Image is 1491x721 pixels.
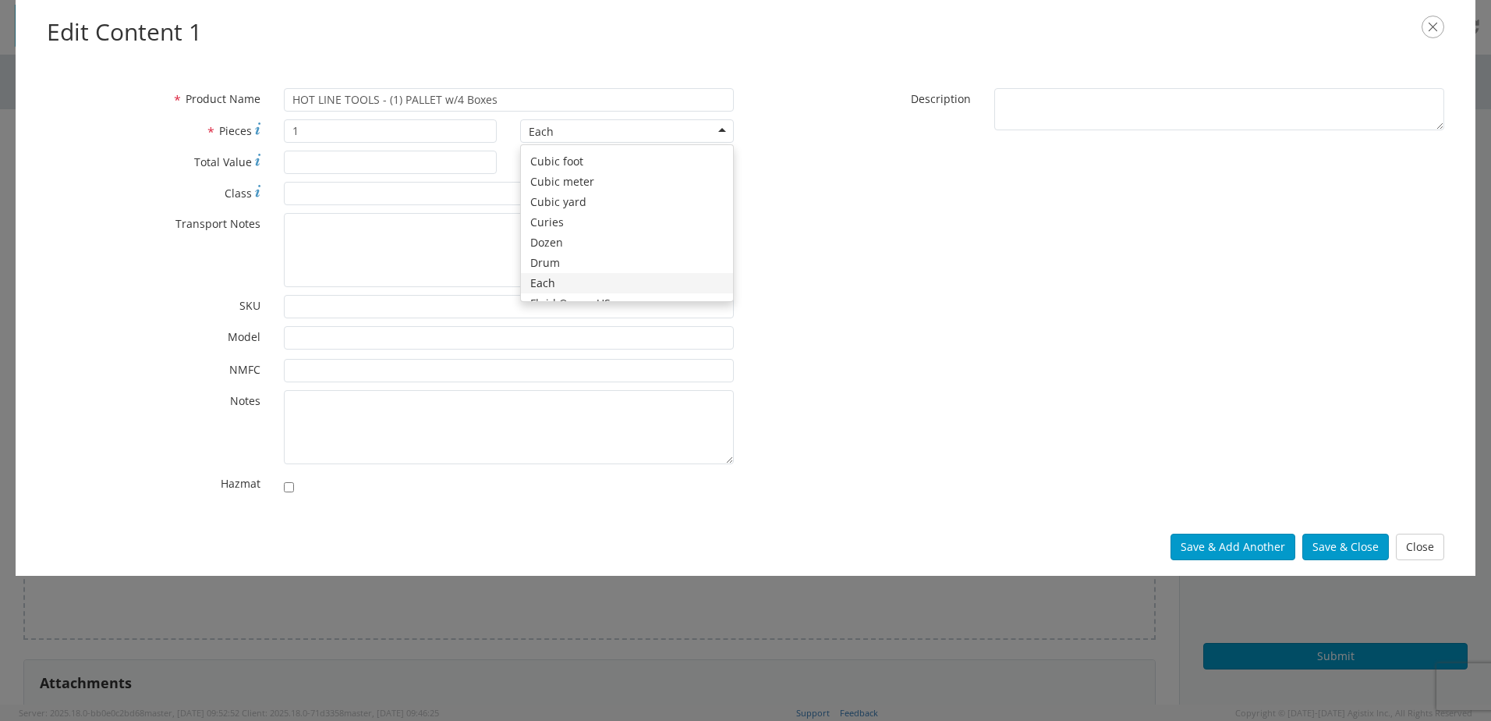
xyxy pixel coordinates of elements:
button: Save & Close [1302,534,1389,560]
span: Product Name [186,91,260,106]
div: Cubic meter [521,172,733,192]
span: Class [225,186,252,201]
span: Hazmat [221,476,260,491]
button: Close [1396,534,1444,560]
span: Description [911,91,971,106]
button: Save & Add Another [1170,534,1295,560]
span: Transport Notes [175,216,260,231]
span: NMFC [229,362,260,377]
div: Dozen [521,233,733,253]
div: Drum [521,253,733,273]
div: Each [529,124,554,140]
div: Fluid Ounce US [521,293,733,314]
div: Cubic yard [521,192,733,212]
div: Cubic foot [521,151,733,172]
div: Each [521,273,733,293]
span: Notes [230,393,260,408]
span: Model [228,329,260,344]
div: Curies [521,212,733,233]
span: Total Value [194,154,252,169]
h2: Edit Content 1 [47,16,1444,49]
span: Pieces [219,123,252,138]
span: SKU [239,298,260,313]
